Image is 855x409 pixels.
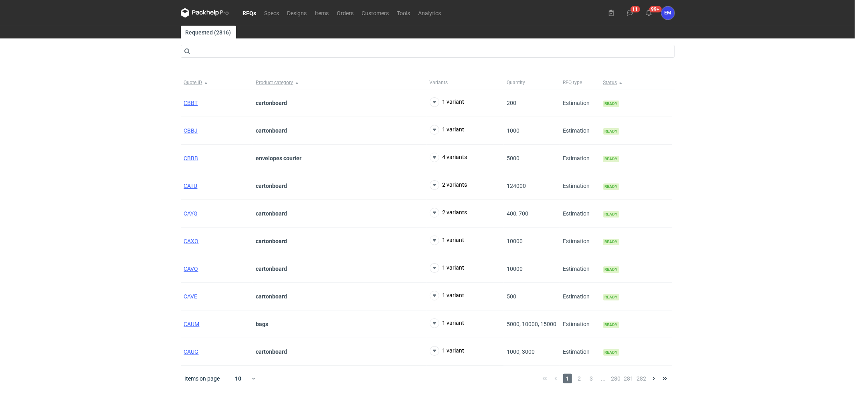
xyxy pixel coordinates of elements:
button: 1 variant [430,125,465,135]
div: 10 [225,373,251,384]
button: 1 variant [430,291,465,300]
span: 5000 [507,155,520,161]
button: 4 variants [430,153,467,162]
strong: cartonboard [256,349,287,355]
span: ... [599,374,608,383]
span: 200 [507,100,517,106]
span: Ready [603,211,619,218]
a: CBBB [184,155,198,161]
span: 3 [587,374,596,383]
a: CBBT [184,100,198,106]
button: 1 variant [430,263,465,273]
button: 2 variants [430,180,467,190]
div: Estimation [560,228,600,255]
button: Product category [253,76,426,89]
div: Estimation [560,200,600,228]
span: 2 [575,374,584,383]
button: Quote ID [181,76,253,89]
a: Orders [333,8,358,18]
button: Status [600,76,672,89]
strong: cartonboard [256,127,287,134]
div: Estimation [560,338,600,366]
span: 282 [637,374,647,383]
div: Ewelina Macek [661,6,675,20]
strong: cartonboard [256,238,287,244]
span: Ready [603,183,619,190]
span: 281 [624,374,634,383]
strong: cartonboard [256,183,287,189]
strong: cartonboard [256,100,287,106]
div: Estimation [560,117,600,145]
a: CAVE [184,293,198,300]
a: Designs [283,8,311,18]
span: Ready [603,156,619,162]
span: Quantity [507,79,526,86]
a: CAXO [184,238,199,244]
span: 280 [611,374,621,383]
button: EM [661,6,675,20]
button: 11 [624,6,637,19]
span: Ready [603,101,619,107]
button: 1 variant [430,318,465,328]
a: CAVO [184,266,198,272]
span: Status [603,79,617,86]
span: Ready [603,239,619,245]
a: CBBJ [184,127,198,134]
strong: bags [256,321,269,327]
span: Variants [430,79,448,86]
strong: cartonboard [256,266,287,272]
span: 1 [563,374,572,383]
span: Quote ID [184,79,202,86]
a: CAUM [184,321,200,327]
span: 1000, 3000 [507,349,535,355]
div: Estimation [560,172,600,200]
span: Ready [603,294,619,300]
span: RFQ type [563,79,582,86]
strong: envelopes courier [256,155,302,161]
a: Items [311,8,333,18]
button: 1 variant [430,236,465,245]
span: Ready [603,322,619,328]
span: Product category [256,79,293,86]
span: Ready [603,349,619,356]
button: 1 variant [430,346,465,356]
span: 124000 [507,183,526,189]
a: CAYG [184,210,198,217]
span: 5000, 10000, 15000 [507,321,557,327]
div: Estimation [560,283,600,310]
button: 99+ [643,6,655,19]
strong: cartonboard [256,293,287,300]
a: Tools [393,8,414,18]
button: 1 variant [430,97,465,107]
div: Estimation [560,145,600,172]
a: Analytics [414,8,445,18]
a: RFQs [239,8,261,18]
a: Requested (2816) [181,26,236,38]
span: Items on page [185,375,220,383]
span: Ready [603,266,619,273]
span: 500 [507,293,517,300]
button: 2 variants [430,208,467,218]
span: 10000 [507,266,523,272]
a: CATU [184,183,198,189]
span: 1000 [507,127,520,134]
a: Specs [261,8,283,18]
div: Estimation [560,310,600,338]
span: 400, 700 [507,210,529,217]
span: Ready [603,128,619,135]
div: Estimation [560,89,600,117]
span: 10000 [507,238,523,244]
strong: cartonboard [256,210,287,217]
a: CAUG [184,349,199,355]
